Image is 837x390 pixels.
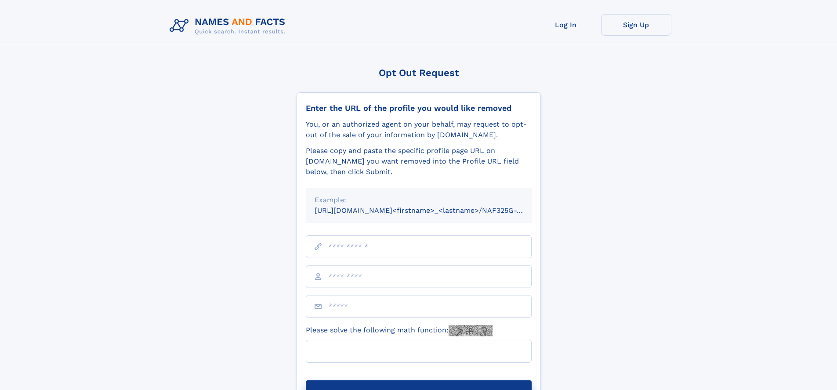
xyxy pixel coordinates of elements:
[315,206,548,215] small: [URL][DOMAIN_NAME]<firstname>_<lastname>/NAF325G-xxxxxxxx
[315,195,523,205] div: Example:
[306,146,532,177] div: Please copy and paste the specific profile page URL on [DOMAIN_NAME] you want removed into the Pr...
[297,67,541,78] div: Opt Out Request
[306,103,532,113] div: Enter the URL of the profile you would like removed
[601,14,671,36] a: Sign Up
[306,119,532,140] div: You, or an authorized agent on your behalf, may request to opt-out of the sale of your informatio...
[531,14,601,36] a: Log In
[306,325,493,336] label: Please solve the following math function:
[166,14,293,38] img: Logo Names and Facts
